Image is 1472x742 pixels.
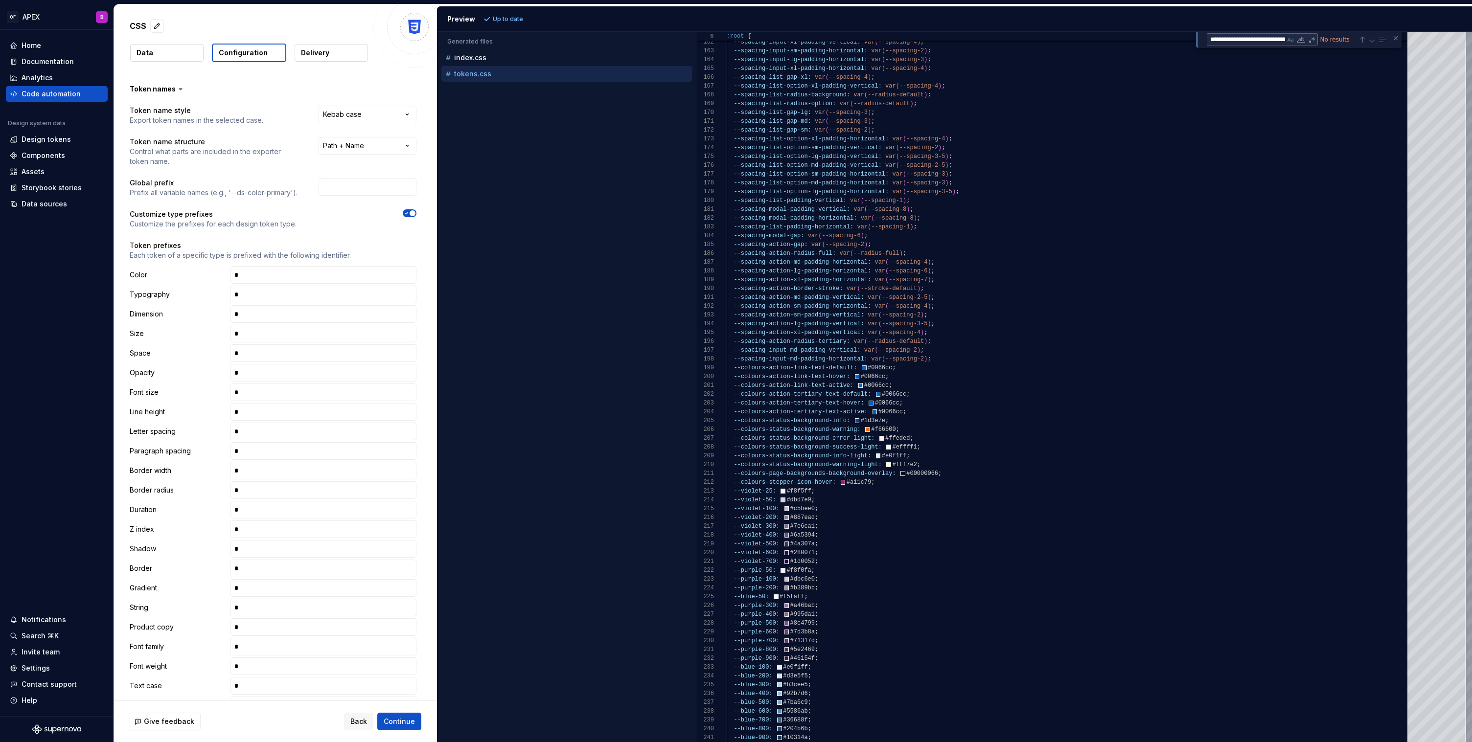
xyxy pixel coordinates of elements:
span: ; [917,215,920,222]
div: Storybook stories [22,183,82,193]
div: Preview [447,14,475,24]
span: ( [822,241,825,248]
p: Up to date [493,15,523,23]
span: --spacing-action-md-padding-vertical: [734,294,864,301]
div: Design system data [8,119,66,127]
span: ) [910,224,913,230]
span: ) [924,47,927,54]
div: 183 [696,223,714,231]
p: Customize type prefixes [130,209,297,219]
span: var [850,197,861,204]
span: ( [871,215,874,222]
span: --spacing-list-padding-horizontal: [734,224,853,230]
span: ( [825,118,828,125]
span: ) [917,39,920,45]
span: { [748,33,751,40]
span: --spacing-list-radius-option: [734,100,836,107]
span: --spacing-3 [906,171,945,178]
span: --spacing-action-lg-padding-horizontal: [734,268,871,274]
div: Close (Escape) [1392,34,1400,42]
span: var [874,259,885,266]
span: ) [910,100,913,107]
div: Settings [22,663,50,673]
span: --spacing-3-5 [899,153,945,160]
div: Contact support [22,679,77,689]
span: var [885,144,896,151]
span: ) [927,268,931,274]
span: ) [917,285,920,292]
div: Invite team [22,647,60,657]
p: Token name structure [130,137,301,147]
span: ) [868,118,871,125]
span: --spacing-3 [885,56,924,63]
span: ( [896,162,899,169]
p: Export token names in the selected case. [130,115,263,125]
a: Documentation [6,54,108,69]
a: Components [6,148,108,163]
span: --spacing-4 [889,303,927,310]
span: --spacing-modal-padding-vertical: [734,206,850,213]
span: ( [903,135,906,142]
div: 167 [696,82,714,90]
span: ) [927,259,931,266]
span: ) [927,294,931,301]
span: Continue [384,717,415,726]
span: ( [903,188,906,195]
span: --spacing-4 [906,135,945,142]
button: Delivery [295,44,368,62]
button: Give feedback [130,713,201,730]
span: --spacing-4 [899,83,938,90]
button: Continue [377,713,421,730]
span: ; [956,188,959,195]
span: ( [896,144,899,151]
div: 163 [696,46,714,55]
span: ; [931,294,934,301]
p: Prefix all variable names (e.g., '--ds-color-primary'). [130,188,298,198]
p: Dimension [130,309,227,319]
span: --spacing-4 [878,39,917,45]
button: Help [6,693,108,708]
span: var [853,206,864,213]
a: Home [6,38,108,53]
span: ) [868,74,871,81]
button: OFAPEXB [2,6,112,27]
span: ) [945,153,948,160]
span: ( [896,83,899,90]
textarea: Find [1207,34,1285,45]
div: Assets [22,167,45,177]
span: var [839,100,850,107]
div: 178 [696,179,714,187]
span: ( [878,294,881,301]
span: ; [868,241,871,248]
span: ( [885,303,889,310]
a: Assets [6,164,108,180]
p: Data [137,48,153,58]
span: ) [927,276,931,283]
span: ) [945,180,948,186]
span: ; [871,109,874,116]
span: ) [868,109,871,116]
div: 173 [696,135,714,143]
span: --spacing-1 [864,197,902,204]
span: ; [913,224,917,230]
span: ( [818,232,822,239]
div: 162 [696,38,714,46]
span: ; [920,39,924,45]
span: --spacing-1 [871,224,910,230]
p: Delivery [301,48,329,58]
span: --spacing-action-xl-padding-horizontal: [734,276,871,283]
span: --spacing-3 [828,118,867,125]
span: --spacing-action-border-stroke: [734,285,843,292]
span: var [815,74,826,81]
span: --spacing-list-radius-background: [734,91,850,98]
div: 164 [696,55,714,64]
div: Match Case (⌥⌘C) [1286,35,1295,45]
div: 184 [696,231,714,240]
span: ) [927,303,931,310]
div: OF [7,11,19,23]
span: ) [945,171,948,178]
span: ( [864,91,867,98]
span: ; [864,232,867,239]
div: 165 [696,64,714,73]
div: Help [22,696,37,705]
